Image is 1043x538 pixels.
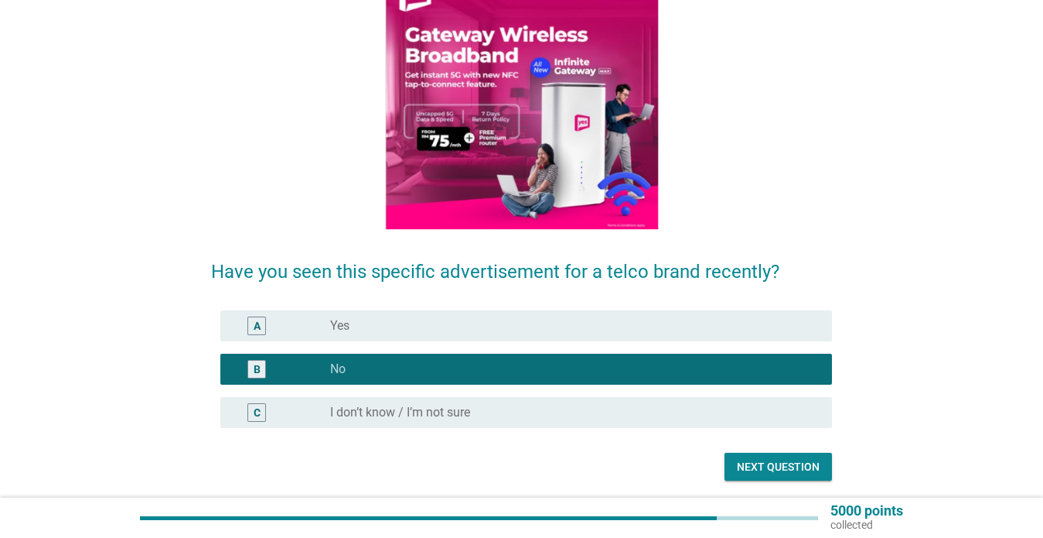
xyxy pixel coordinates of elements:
[724,453,832,481] button: Next question
[330,362,346,377] label: No
[330,318,349,334] label: Yes
[254,318,261,334] div: A
[211,242,832,286] h2: Have you seen this specific advertisement for a telco brand recently?
[830,504,903,518] p: 5000 points
[254,362,261,378] div: B
[254,405,261,421] div: C
[830,518,903,532] p: collected
[737,459,820,475] div: Next question
[330,405,470,420] label: I don’t know / I’m not sure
